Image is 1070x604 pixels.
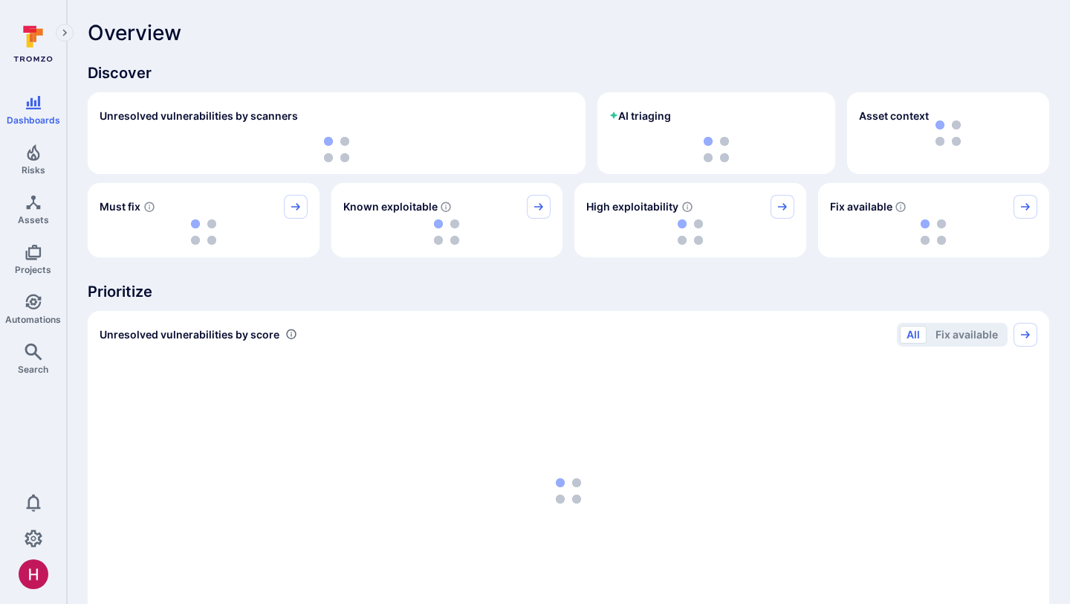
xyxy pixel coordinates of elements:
div: loading spinner [830,219,1038,245]
div: loading spinner [586,219,794,245]
h2: AI triaging [609,109,671,123]
img: Loading... [434,219,459,245]
img: Loading... [704,137,729,162]
svg: EPSS score ≥ 0.7 [681,201,693,213]
div: loading spinner [100,219,308,245]
img: ACg8ocKzQzwPSwOZT_k9C736TfcBpCStqIZdMR9gXOhJgTaH9y_tsw=s96-c [19,559,48,589]
span: Unresolved vulnerabilities by score [100,327,279,342]
img: Loading... [556,478,581,504]
img: Loading... [921,219,946,245]
div: Harshil Parikh [19,559,48,589]
span: Known exploitable [343,199,438,214]
span: Asset context [859,109,929,123]
div: Must fix [88,183,320,257]
svg: Vulnerabilities with fix available [895,201,907,213]
button: Expand navigation menu [56,24,74,42]
div: loading spinner [609,137,823,162]
div: Fix available [818,183,1050,257]
span: Search [18,364,48,375]
span: Must fix [100,199,140,214]
span: Prioritize [88,281,1049,302]
img: Loading... [324,137,349,162]
span: Overview [88,21,181,45]
div: High exploitability [574,183,806,257]
span: Assets [18,214,49,225]
span: Dashboards [7,115,60,126]
span: Automations [5,314,61,325]
h2: Unresolved vulnerabilities by scanners [100,109,298,123]
div: Number of vulnerabilities in status 'Open' 'Triaged' and 'In process' grouped by score [285,327,297,342]
span: Discover [88,62,1049,83]
div: loading spinner [343,219,551,245]
svg: Risk score >=40 , missed SLA [143,201,155,213]
svg: Confirmed exploitable by KEV [440,201,452,213]
span: Risks [22,164,45,176]
span: High exploitability [586,199,678,214]
button: All [900,326,927,344]
div: loading spinner [100,137,574,162]
div: Known exploitable [331,183,563,257]
img: Loading... [678,219,703,245]
span: Fix available [830,199,892,214]
span: Projects [15,264,51,275]
i: Expand navigation menu [59,27,70,39]
img: Loading... [191,219,216,245]
button: Fix available [929,326,1005,344]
